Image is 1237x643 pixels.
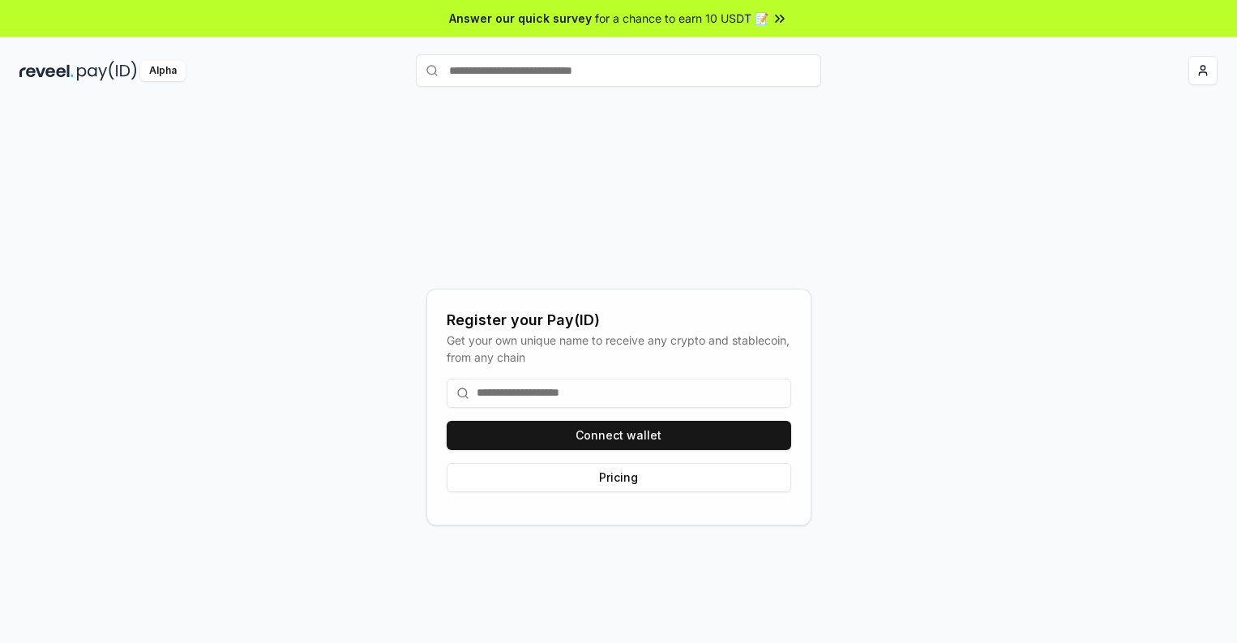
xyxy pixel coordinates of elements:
div: Alpha [140,61,186,81]
span: Answer our quick survey [449,10,592,27]
span: for a chance to earn 10 USDT 📝 [595,10,768,27]
button: Pricing [447,463,791,492]
button: Connect wallet [447,421,791,450]
img: reveel_dark [19,61,74,81]
img: pay_id [77,61,137,81]
div: Register your Pay(ID) [447,309,791,332]
div: Get your own unique name to receive any crypto and stablecoin, from any chain [447,332,791,366]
